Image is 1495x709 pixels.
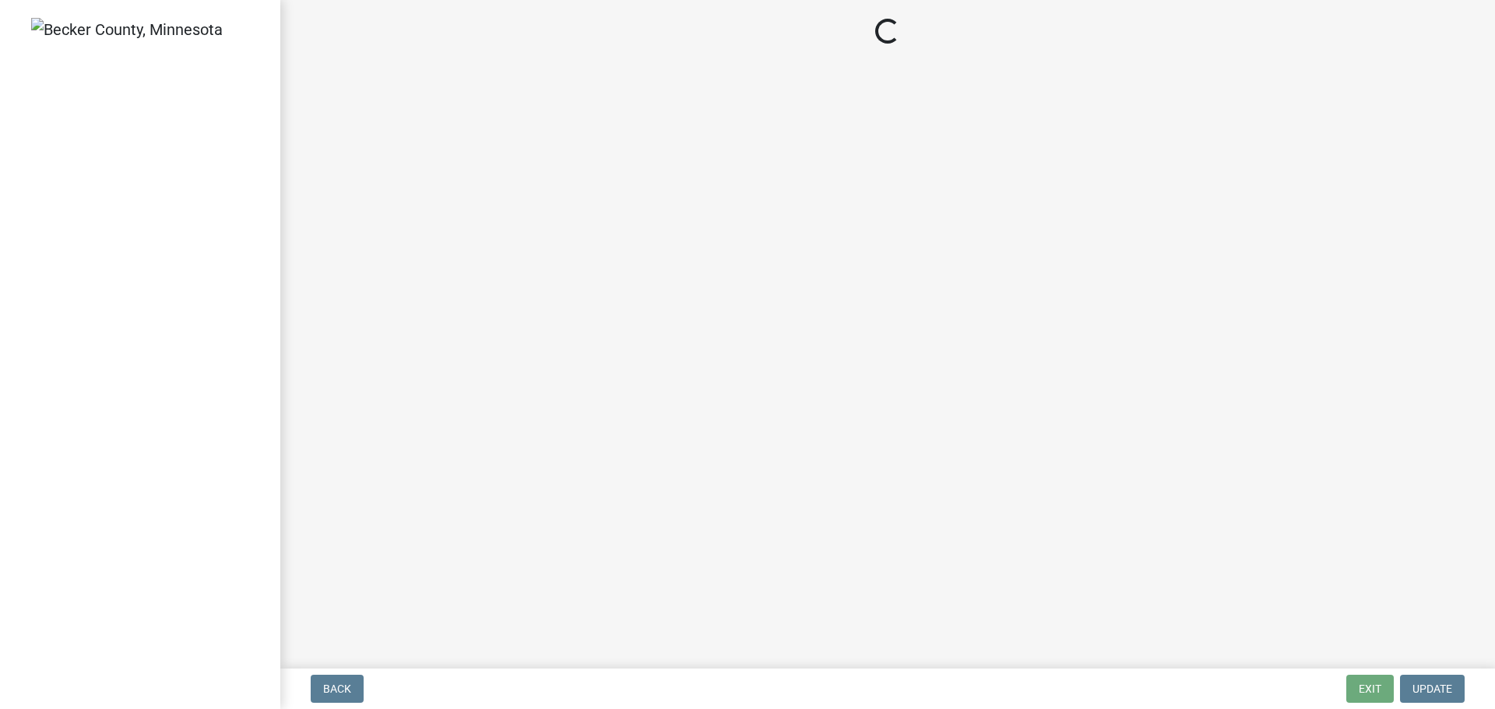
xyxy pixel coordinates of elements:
[323,683,351,695] span: Back
[311,675,364,703] button: Back
[1412,683,1452,695] span: Update
[31,18,223,41] img: Becker County, Minnesota
[1346,675,1394,703] button: Exit
[1400,675,1465,703] button: Update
